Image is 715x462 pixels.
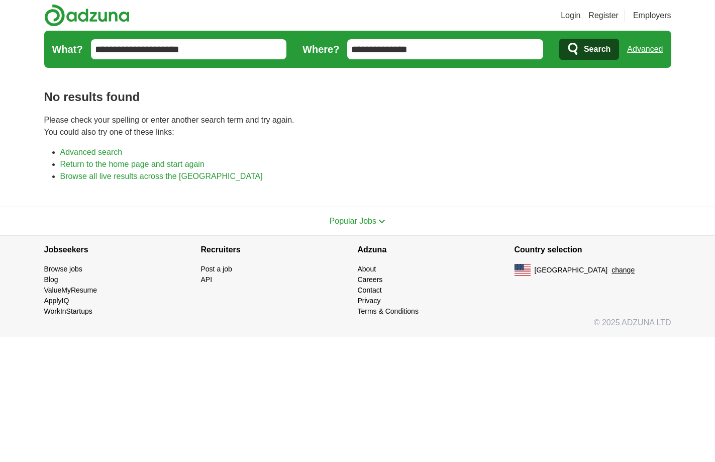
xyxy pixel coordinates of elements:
[584,39,610,59] span: Search
[358,297,381,305] a: Privacy
[44,275,58,284] a: Blog
[515,264,531,276] img: US flag
[588,10,619,22] a: Register
[201,265,232,273] a: Post a job
[201,275,213,284] a: API
[44,4,130,27] img: Adzuna logo
[44,297,69,305] a: ApplyIQ
[627,39,663,59] a: Advanced
[358,275,383,284] a: Careers
[561,10,580,22] a: Login
[358,286,382,294] a: Contact
[60,172,263,180] a: Browse all live results across the [GEOGRAPHIC_DATA]
[60,148,123,156] a: Advanced search
[44,307,92,315] a: WorkInStartups
[358,265,376,273] a: About
[633,10,671,22] a: Employers
[44,286,97,294] a: ValueMyResume
[44,88,671,106] h1: No results found
[52,42,83,57] label: What?
[44,114,671,138] p: Please check your spelling or enter another search term and try again. You could also try one of ...
[44,265,82,273] a: Browse jobs
[36,317,679,337] div: © 2025 ADZUNA LTD
[559,39,619,60] button: Search
[358,307,419,315] a: Terms & Conditions
[515,236,671,264] h4: Country selection
[60,160,205,168] a: Return to the home page and start again
[611,265,635,275] button: change
[378,219,385,224] img: toggle icon
[535,265,608,275] span: [GEOGRAPHIC_DATA]
[302,42,339,57] label: Where?
[330,217,376,225] span: Popular Jobs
